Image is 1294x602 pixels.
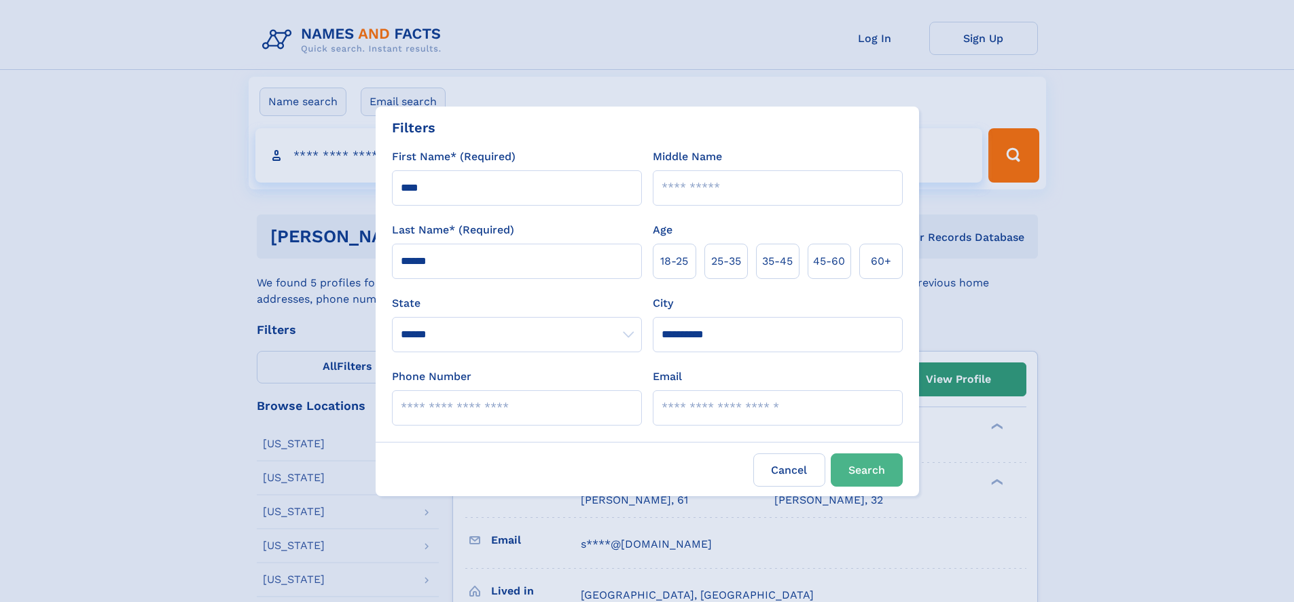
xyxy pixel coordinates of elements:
[711,253,741,269] span: 25‑35
[813,253,845,269] span: 45‑60
[653,295,673,312] label: City
[660,253,688,269] span: 18‑25
[653,149,722,165] label: Middle Name
[831,453,903,487] button: Search
[392,117,435,138] div: Filters
[653,222,672,238] label: Age
[392,369,471,385] label: Phone Number
[653,369,682,385] label: Email
[871,253,891,269] span: 60+
[762,253,793,269] span: 35‑45
[392,295,642,312] label: State
[753,453,825,487] label: Cancel
[392,149,516,165] label: First Name* (Required)
[392,222,514,238] label: Last Name* (Required)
